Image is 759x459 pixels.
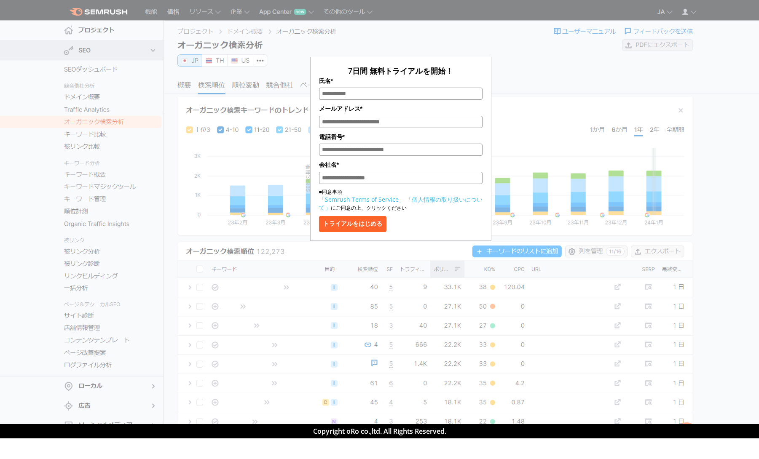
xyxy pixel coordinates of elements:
span: Copyright oRo co.,ltd. All Rights Reserved. [313,427,446,436]
label: メールアドレス* [319,104,483,113]
p: ■同意事項 にご同意の上、クリックください [319,188,483,212]
a: 「個人情報の取り扱いについて」 [319,195,483,211]
button: トライアルをはじめる [319,216,386,232]
label: 電話番号* [319,132,483,141]
a: 「Semrush Terms of Service」 [319,195,405,203]
span: 7日間 無料トライアルを開始！ [348,66,453,76]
